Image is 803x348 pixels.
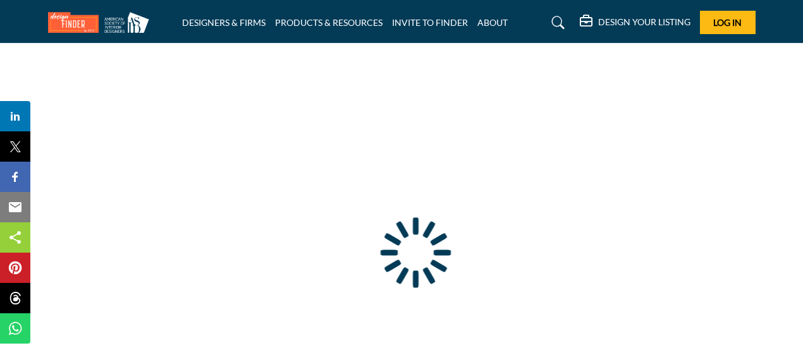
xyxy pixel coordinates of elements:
a: Search [539,13,573,33]
button: Log In [700,11,756,34]
div: DESIGN YOUR LISTING [580,15,690,30]
h5: DESIGN YOUR LISTING [598,16,690,28]
a: PRODUCTS & RESOURCES [275,17,383,28]
span: Log In [713,17,742,28]
a: ABOUT [477,17,508,28]
a: INVITE TO FINDER [392,17,468,28]
img: Site Logo [48,12,156,33]
a: DESIGNERS & FIRMS [182,17,266,28]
